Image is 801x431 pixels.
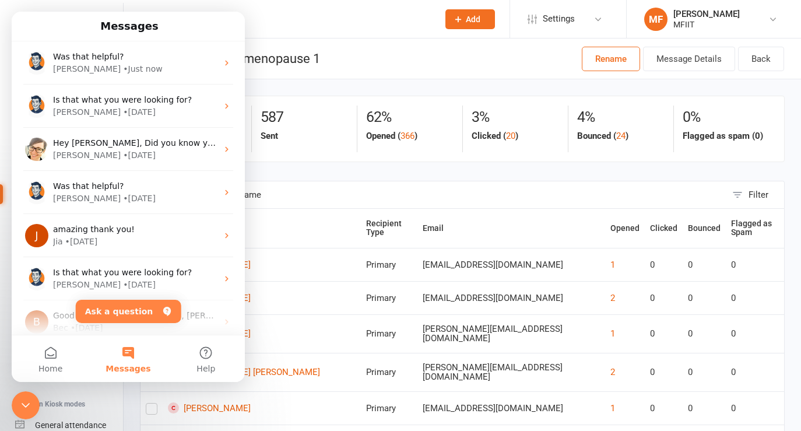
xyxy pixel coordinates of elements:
[645,209,683,248] th: Clicked
[445,9,495,29] button: Add
[726,209,784,248] th: Flagged as Spam
[111,267,144,279] div: • [DATE]
[41,256,180,265] span: Is that what you were looking for?
[111,181,144,193] div: • [DATE]
[366,106,454,129] div: 62%
[168,328,356,339] a: [PERSON_NAME]
[41,51,109,64] div: [PERSON_NAME]
[423,293,600,303] div: [EMAIL_ADDRESS][DOMAIN_NAME]
[688,404,721,414] div: 0
[650,404,677,414] div: 0
[366,367,412,377] div: Primary
[41,40,113,50] span: Was that helpful?
[13,255,37,279] img: Profile image for Toby
[577,106,665,129] div: 4%
[54,224,86,236] div: • [DATE]
[13,299,37,322] div: Profile image for Bec
[726,181,784,208] button: Filter
[673,19,740,30] div: MFIIT
[582,47,640,71] button: Rename
[13,169,37,192] img: Profile image for Toby
[610,258,615,272] button: 1
[261,131,278,141] strong: Sent
[610,365,615,379] button: 2
[731,367,779,377] div: 0
[78,324,155,370] button: Messages
[185,353,203,361] span: Help
[140,181,726,208] input: Search by contact name
[466,15,480,24] span: Add
[261,106,348,129] div: 587
[13,83,37,106] img: Profile image for Toby
[12,391,40,419] iframe: Intercom live chat
[13,126,37,149] img: Profile image for Emily
[168,292,356,303] a: [PERSON_NAME]
[472,106,559,129] div: 3%
[423,260,600,270] div: [EMAIL_ADDRESS][DOMAIN_NAME]
[35,421,106,430] div: General attendance
[41,83,180,93] span: Is that what you were looking for?
[168,259,356,270] a: [PERSON_NAME]
[610,291,615,305] button: 2
[41,94,109,107] div: [PERSON_NAME]
[366,404,412,414] div: Primary
[417,209,606,248] th: Email
[41,224,51,236] div: Jia
[749,188,768,202] div: Filter
[41,138,109,150] div: [PERSON_NAME]
[163,209,361,248] th: Contact
[543,6,575,32] span: Settings
[361,209,417,248] th: Recipient Type
[616,129,626,143] button: 24
[688,260,721,270] div: 0
[683,209,726,248] th: Bounced
[27,353,51,361] span: Home
[423,363,600,382] div: [PERSON_NAME][EMAIL_ADDRESS][DOMAIN_NAME]
[688,293,721,303] div: 0
[41,170,113,179] span: Was that helpful?
[366,329,412,339] div: Primary
[683,131,763,141] strong: Flagged as spam (0)
[610,401,615,415] button: 1
[673,9,740,19] div: [PERSON_NAME]
[366,260,412,270] div: Primary
[366,131,417,141] strong: Opened ( )
[423,324,600,344] div: [PERSON_NAME][EMAIL_ADDRESS][DOMAIN_NAME]
[153,11,430,27] input: Search...
[400,129,414,143] button: 366
[643,47,735,71] button: Message Details
[41,310,57,323] div: Bec
[41,213,123,222] span: amazing thank you!
[12,12,245,382] iframe: Intercom live chat
[731,404,779,414] div: 0
[64,288,170,311] button: Ask a question
[366,293,412,303] div: Primary
[731,293,779,303] div: 0
[423,404,600,414] div: [EMAIL_ADDRESS][DOMAIN_NAME]
[94,353,139,361] span: Messages
[472,131,518,141] strong: Clicked ( )
[738,47,784,71] a: Back
[13,40,37,63] img: Profile image for Toby
[650,260,677,270] div: 0
[111,51,150,64] div: • Just now
[731,260,779,270] div: 0
[650,367,677,377] div: 0
[688,329,721,339] div: 0
[577,131,628,141] strong: Bounced ( )
[13,212,37,236] div: Profile image for Jia
[731,329,779,339] div: 0
[688,367,721,377] div: 0
[610,327,615,341] button: 1
[168,402,356,414] a: [PERSON_NAME]
[605,209,645,248] th: Opened
[168,367,356,378] a: [PERSON_NAME] [PERSON_NAME]
[650,293,677,303] div: 0
[59,310,92,323] div: • [DATE]
[506,129,515,143] button: 20
[683,106,770,129] div: 0%
[41,181,109,193] div: [PERSON_NAME]
[644,8,667,31] div: MF
[111,138,144,150] div: • [DATE]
